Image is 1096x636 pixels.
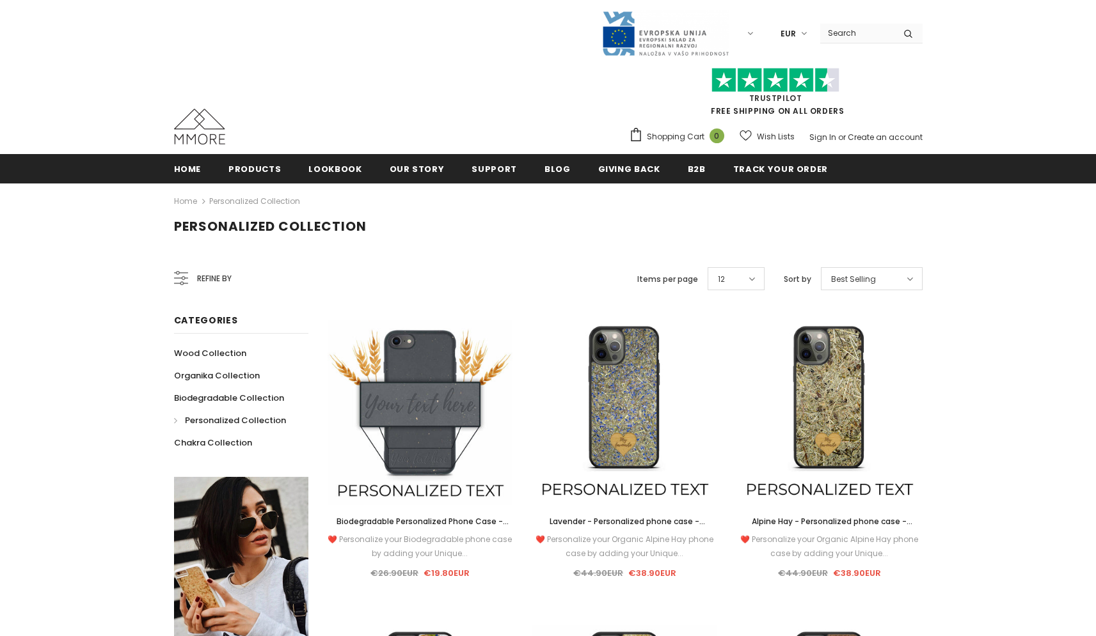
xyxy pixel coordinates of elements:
span: Categories [174,314,238,327]
span: €19.80EUR [424,567,470,579]
span: Products [228,163,281,175]
span: Giving back [598,163,660,175]
span: Lookbook [308,163,361,175]
span: Personalized Collection [185,414,286,426]
span: Our Story [390,163,445,175]
span: Biodegradable Personalized Phone Case - Black [337,516,509,541]
img: Trust Pilot Stars [711,68,839,93]
span: Home [174,163,202,175]
a: support [472,154,517,183]
span: Personalized Collection [174,217,367,235]
a: Giving back [598,154,660,183]
span: Best Selling [831,273,876,286]
span: €44.90EUR [573,567,623,579]
div: ❤️ Personalize your Biodegradable phone case by adding your Unique... [328,532,513,561]
a: Create an account [848,132,923,143]
a: Wish Lists [740,125,795,148]
span: Biodegradable Collection [174,392,284,404]
a: Alpine Hay - Personalized phone case - Personalized gift [736,515,922,529]
a: Lavender - Personalized phone case - Personalized gift [532,515,717,529]
span: B2B [688,163,706,175]
span: Track your order [733,163,828,175]
a: Home [174,154,202,183]
span: €38.90EUR [628,567,676,579]
a: Chakra Collection [174,431,252,454]
span: FREE SHIPPING ON ALL ORDERS [629,74,923,116]
a: Organika Collection [174,364,260,387]
span: support [472,163,517,175]
img: MMORE Cases [174,109,225,144]
span: Shopping Cart [647,130,704,143]
a: Javni Razpis [601,27,729,38]
a: Trustpilot [749,93,802,104]
a: Blog [544,154,571,183]
span: 12 [718,273,725,286]
a: Biodegradable Collection [174,387,284,409]
div: ❤️ Personalize your Organic Alpine Hay phone case by adding your Unique... [532,532,717,561]
span: or [838,132,846,143]
span: €26.90EUR [370,567,418,579]
span: Blog [544,163,571,175]
a: Sign In [809,132,836,143]
a: Our Story [390,154,445,183]
div: ❤️ Personalize your Organic Alpine Hay phone case by adding your Unique... [736,532,922,561]
a: Track your order [733,154,828,183]
a: Home [174,194,197,209]
span: Lavender - Personalized phone case - Personalized gift [550,516,705,541]
span: Refine by [197,272,232,286]
span: Chakra Collection [174,437,252,449]
a: Shopping Cart 0 [629,127,731,146]
a: Biodegradable Personalized Phone Case - Black [328,515,513,529]
span: €44.90EUR [778,567,828,579]
span: Alpine Hay - Personalized phone case - Personalized gift [752,516,912,541]
a: B2B [688,154,706,183]
input: Search Site [820,24,894,42]
span: EUR [781,27,796,40]
a: Personalized Collection [209,196,300,206]
span: Wood Collection [174,347,246,359]
span: €38.90EUR [833,567,881,579]
label: Items per page [637,273,698,286]
a: Personalized Collection [174,409,286,431]
img: Javni Razpis [601,10,729,57]
span: 0 [710,128,724,143]
a: Wood Collection [174,342,246,364]
span: Organika Collection [174,369,260,382]
label: Sort by [784,273,811,286]
a: Lookbook [308,154,361,183]
span: Wish Lists [757,130,795,143]
a: Products [228,154,281,183]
